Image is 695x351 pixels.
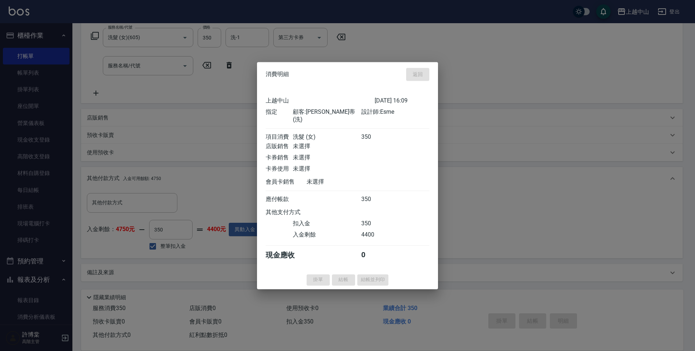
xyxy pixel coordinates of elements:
div: 未選擇 [293,154,361,162]
div: 其他支付方式 [266,209,320,216]
div: 設計師: Esme [361,108,429,124]
div: 未選擇 [293,165,361,173]
span: 消費明細 [266,71,289,78]
div: 現金應收 [266,250,307,260]
div: 項目消費 [266,133,293,141]
div: 未選擇 [293,143,361,150]
div: 0 [361,250,388,260]
div: 店販銷售 [266,143,293,150]
div: 會員卡銷售 [266,178,307,186]
div: 顧客: [PERSON_NAME]蒂(洗) [293,108,361,124]
div: 350 [361,133,388,141]
div: 未選擇 [307,178,375,186]
div: [DATE] 16:09 [375,97,429,105]
div: 上越中山 [266,97,375,105]
div: 350 [361,196,388,203]
div: 洗髮 (女) [293,133,361,141]
div: 4400 [361,231,388,239]
div: 扣入金 [293,220,361,227]
div: 指定 [266,108,293,124]
div: 卡券使用 [266,165,293,173]
div: 350 [361,220,388,227]
div: 卡券銷售 [266,154,293,162]
div: 應付帳款 [266,196,293,203]
div: 入金剩餘 [293,231,361,239]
